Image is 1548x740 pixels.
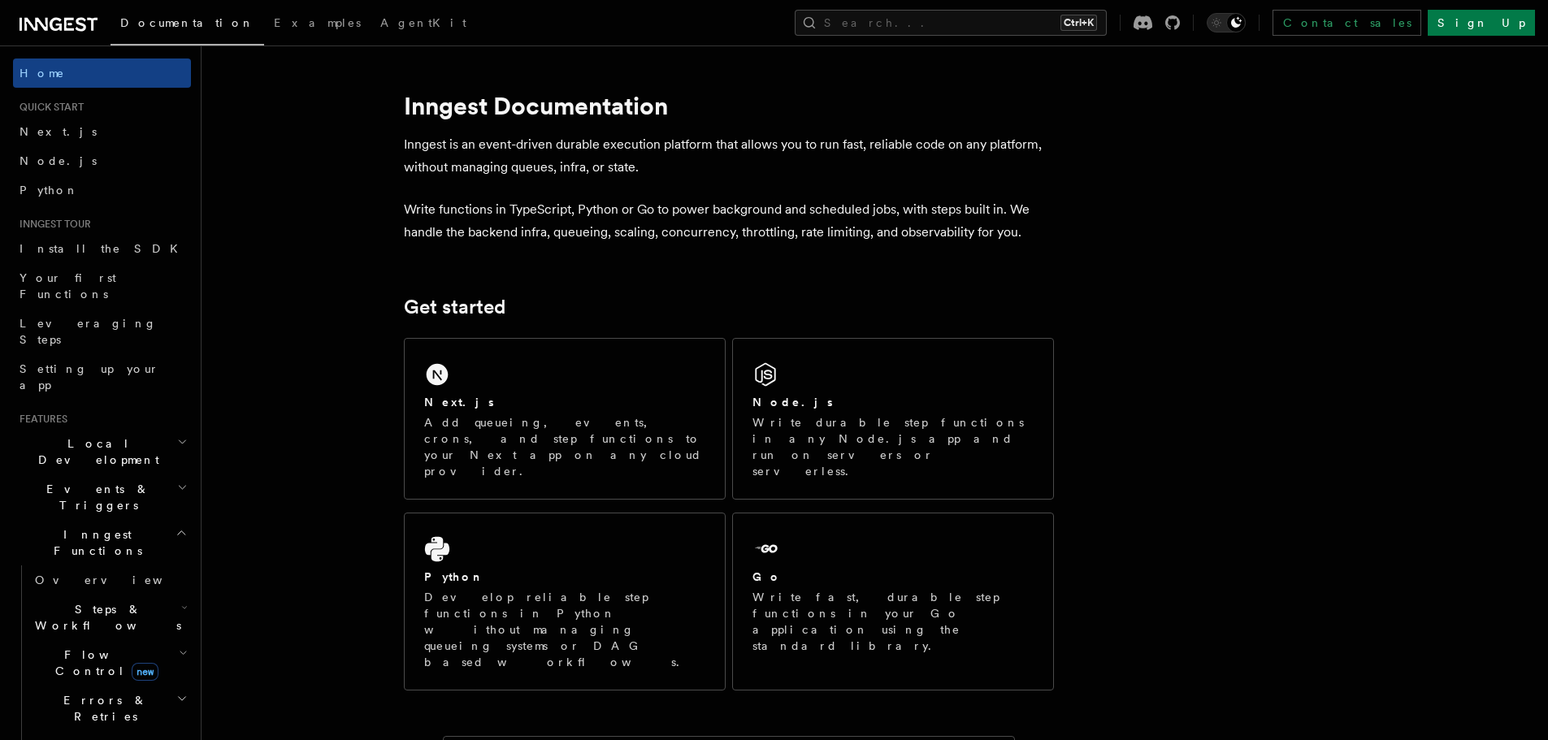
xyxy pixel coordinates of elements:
[28,686,191,731] button: Errors & Retries
[13,520,191,565] button: Inngest Functions
[20,271,116,301] span: Your first Functions
[13,234,191,263] a: Install the SDK
[404,296,505,318] a: Get started
[274,16,361,29] span: Examples
[28,595,191,640] button: Steps & Workflows
[404,513,726,690] a: PythonDevelop reliable step functions in Python without managing queueing systems or DAG based wo...
[1273,10,1421,36] a: Contact sales
[264,5,371,44] a: Examples
[28,647,179,679] span: Flow Control
[13,263,191,309] a: Your first Functions
[13,58,191,88] a: Home
[404,91,1054,120] h1: Inngest Documentation
[20,65,65,81] span: Home
[20,242,188,255] span: Install the SDK
[20,184,79,197] span: Python
[424,589,705,670] p: Develop reliable step functions in Python without managing queueing systems or DAG based workflows.
[28,692,176,725] span: Errors & Retries
[13,526,176,559] span: Inngest Functions
[111,5,264,45] a: Documentation
[732,513,1054,690] a: GoWrite fast, durable step functions in your Go application using the standard library.
[13,218,91,231] span: Inngest tour
[13,354,191,400] a: Setting up your app
[13,146,191,175] a: Node.js
[1060,15,1097,31] kbd: Ctrl+K
[13,481,177,513] span: Events & Triggers
[20,154,97,167] span: Node.js
[13,309,191,354] a: Leveraging Steps
[120,16,254,29] span: Documentation
[752,394,833,410] h2: Node.js
[795,10,1107,36] button: Search...Ctrl+K
[424,394,494,410] h2: Next.js
[13,117,191,146] a: Next.js
[13,435,177,468] span: Local Development
[752,569,782,585] h2: Go
[20,317,157,346] span: Leveraging Steps
[28,565,191,595] a: Overview
[380,16,466,29] span: AgentKit
[1428,10,1535,36] a: Sign Up
[752,414,1034,479] p: Write durable step functions in any Node.js app and run on servers or serverless.
[404,338,726,500] a: Next.jsAdd queueing, events, crons, and step functions to your Next app on any cloud provider.
[732,338,1054,500] a: Node.jsWrite durable step functions in any Node.js app and run on servers or serverless.
[20,362,159,392] span: Setting up your app
[35,573,202,586] span: Overview
[424,414,705,479] p: Add queueing, events, crons, and step functions to your Next app on any cloud provider.
[424,569,484,585] h2: Python
[28,640,191,686] button: Flow Controlnew
[132,663,158,681] span: new
[752,589,1034,654] p: Write fast, durable step functions in your Go application using the standard library.
[13,175,191,205] a: Python
[1207,13,1246,32] button: Toggle dark mode
[13,429,191,474] button: Local Development
[13,413,67,426] span: Features
[404,133,1054,179] p: Inngest is an event-driven durable execution platform that allows you to run fast, reliable code ...
[13,474,191,520] button: Events & Triggers
[404,198,1054,244] p: Write functions in TypeScript, Python or Go to power background and scheduled jobs, with steps bu...
[20,125,97,138] span: Next.js
[371,5,476,44] a: AgentKit
[13,101,84,114] span: Quick start
[28,601,181,634] span: Steps & Workflows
